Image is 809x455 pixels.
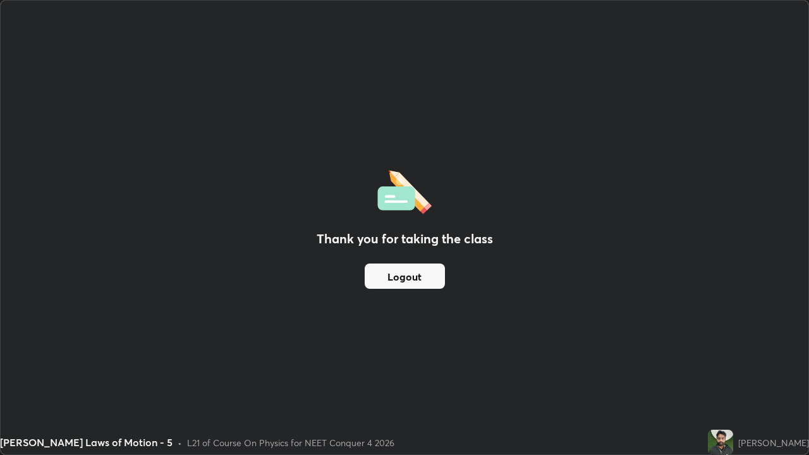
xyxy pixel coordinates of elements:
[178,436,182,449] div: •
[377,166,432,214] img: offlineFeedback.1438e8b3.svg
[187,436,394,449] div: L21 of Course On Physics for NEET Conquer 4 2026
[317,229,493,248] h2: Thank you for taking the class
[738,436,809,449] div: [PERSON_NAME]
[708,430,733,455] img: f126b9e1133842c0a7d50631c43ebeec.jpg
[365,264,445,289] button: Logout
